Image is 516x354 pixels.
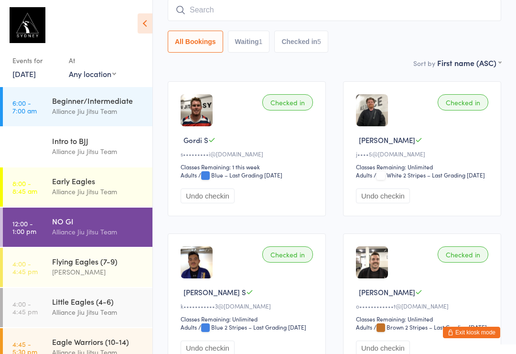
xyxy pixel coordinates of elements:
div: Checked in [438,246,488,263]
time: 12:00 - 1:00 pm [12,220,36,235]
div: Early Eagles [52,176,144,186]
button: Checked in5 [274,31,328,53]
a: 6:00 -6:45 amIntro to BJJAlliance Jiu Jitsu Team [3,127,152,166]
div: Beginner/Intermediate [52,95,144,106]
button: Undo checkin [181,188,235,203]
span: [PERSON_NAME] [359,135,415,145]
span: / Blue 2 Stripes – Last Grading [DATE] [198,323,306,331]
div: o••••••••••••t@[DOMAIN_NAME] [356,302,491,310]
span: / White 2 Stripes – Last Grading [DATE] [374,171,485,179]
a: 4:00 -4:45 pmFlying Eagles (7-9)[PERSON_NAME] [3,248,152,287]
a: 4:00 -4:45 pmLittle Eagles (4-6)Alliance Jiu Jitsu Team [3,288,152,327]
label: Sort by [413,58,435,68]
span: [PERSON_NAME] S [183,287,246,297]
span: Gordi S [183,135,208,145]
div: Classes Remaining: Unlimited [356,163,491,171]
div: Classes Remaining: Unlimited [181,315,316,323]
img: image1737618673.png [181,94,213,126]
div: [PERSON_NAME] [52,266,144,277]
div: Adults [181,171,197,179]
div: Adults [356,323,372,331]
button: All Bookings [168,31,223,53]
div: Alliance Jiu Jitsu Team [52,226,144,237]
span: / Blue – Last Grading [DATE] [198,171,282,179]
img: image1680118523.png [181,246,213,278]
div: Alliance Jiu Jitsu Team [52,106,144,117]
div: Little Eagles (4-6) [52,296,144,307]
div: Checked in [262,246,313,263]
div: j••••5@[DOMAIN_NAME] [356,150,491,158]
img: image1742200984.png [356,94,388,126]
div: Classes Remaining: 1 this week [181,163,316,171]
div: Eagle Warriors (10-14) [52,336,144,347]
span: / Brown 2 Stripes – Last Grading [DATE] [374,323,487,331]
div: Checked in [262,94,313,111]
div: Intro to BJJ [52,135,144,146]
div: Checked in [438,94,488,111]
div: Classes Remaining: Unlimited [356,315,491,323]
a: [DATE] [12,68,36,79]
div: Any location [69,68,116,79]
a: 8:00 -8:45 amEarly EaglesAlliance Jiu Jitsu Team [3,167,152,207]
time: 6:00 - 7:00 am [12,99,37,114]
div: First name (ASC) [437,57,501,68]
div: Adults [356,171,372,179]
div: At [69,53,116,68]
time: 4:00 - 4:45 pm [12,300,38,315]
img: Alliance Sydney [10,7,45,43]
img: image1750989855.png [356,246,388,278]
time: 4:00 - 4:45 pm [12,260,38,275]
span: [PERSON_NAME] [359,287,415,297]
div: 5 [317,38,321,45]
time: 6:00 - 6:45 am [12,139,37,155]
div: Flying Eagles (7-9) [52,256,144,266]
div: NO GI [52,216,144,226]
div: Adults [181,323,197,331]
div: Alliance Jiu Jitsu Team [52,307,144,318]
div: Alliance Jiu Jitsu Team [52,186,144,197]
div: k•••••••••••3@[DOMAIN_NAME] [181,302,316,310]
div: 1 [259,38,263,45]
a: 12:00 -1:00 pmNO GIAlliance Jiu Jitsu Team [3,208,152,247]
a: 6:00 -7:00 amBeginner/IntermediateAlliance Jiu Jitsu Team [3,87,152,126]
div: Events for [12,53,59,68]
button: Exit kiosk mode [443,327,500,338]
button: Waiting1 [228,31,270,53]
div: s•••••••••i@[DOMAIN_NAME] [181,150,316,158]
button: Undo checkin [356,188,410,203]
time: 8:00 - 8:45 am [12,179,37,195]
div: Alliance Jiu Jitsu Team [52,146,144,157]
